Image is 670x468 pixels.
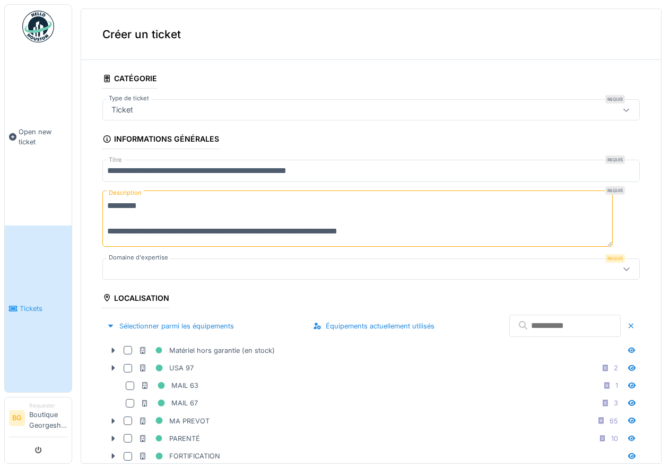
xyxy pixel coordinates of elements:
[138,449,220,463] div: FORTIFICATION
[20,304,67,314] span: Tickets
[141,396,198,410] div: MAIL 67
[102,290,169,308] div: Localisation
[615,380,618,391] div: 1
[107,186,144,200] label: Description
[102,131,219,149] div: Informations générales
[610,416,618,426] div: 65
[138,414,210,428] div: MA PREVOT
[29,402,67,410] div: Requester
[141,379,198,392] div: MAIL 63
[29,402,67,435] li: Boutique Georgeshenri
[107,253,170,262] label: Domaine d'expertise
[5,48,72,226] a: Open new ticket
[614,398,618,408] div: 3
[614,363,618,373] div: 2
[19,127,67,147] span: Open new ticket
[605,95,625,103] div: Requis
[611,434,618,444] div: 10
[605,155,625,164] div: Requis
[309,319,439,333] div: Équipements actuellement utilisés
[138,344,275,357] div: Matériel hors garantie (en stock)
[81,9,661,60] div: Créer un ticket
[107,94,151,103] label: Type de ticket
[5,226,72,392] a: Tickets
[138,432,200,445] div: PARENTÉ
[102,71,157,89] div: Catégorie
[138,361,194,375] div: USA 97
[9,410,25,426] li: BG
[107,104,137,116] div: Ticket
[107,155,124,164] label: Titre
[102,319,238,333] div: Sélectionner parmi les équipements
[9,402,67,437] a: BG RequesterBoutique Georgeshenri
[605,186,625,195] div: Requis
[22,11,54,42] img: Badge_color-CXgf-gQk.svg
[605,254,625,263] div: Requis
